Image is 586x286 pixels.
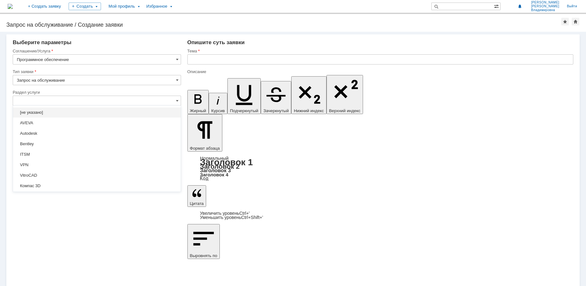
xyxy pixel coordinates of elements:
[17,152,177,157] span: ITSM
[17,162,177,167] span: VPN
[187,90,209,114] button: Жирный
[13,39,71,45] span: Выберите параметры
[200,167,231,173] a: Заголовок 3
[17,110,177,115] span: [не указано]
[187,211,574,220] div: Цитата
[187,49,572,53] div: Тема
[187,114,222,152] button: Формат абзаца
[327,75,363,114] button: Верхний индекс
[13,49,180,53] div: Соглашение/Услуга
[531,1,559,4] span: [PERSON_NAME]
[187,39,245,45] span: Опишите суть заявки
[69,3,101,10] div: Создать
[291,76,327,114] button: Нижний индекс
[17,141,177,146] span: Bentley
[17,183,177,188] span: Компас 3D
[17,120,177,126] span: AVEVA
[294,108,324,113] span: Нижний индекс
[209,93,227,114] button: Курсив
[200,176,209,181] a: Код
[190,201,204,206] span: Цитата
[8,4,13,9] img: logo
[241,215,263,220] span: Ctrl+Shift+'
[227,78,261,114] button: Подчеркнутый
[187,70,572,74] div: Описание
[17,131,177,136] span: Autodesk
[200,155,229,161] a: Нормальный
[239,211,250,216] span: Ctrl+'
[13,90,180,94] div: Раздел услуги
[13,70,180,74] div: Тип заявки
[190,253,217,258] span: Выровнять по
[561,18,569,25] div: Добавить в избранное
[211,108,225,113] span: Курсив
[329,108,360,113] span: Верхний индекс
[17,173,177,178] span: VitroCAD
[200,163,240,170] a: Заголовок 2
[187,185,206,207] button: Цитата
[187,224,220,259] button: Выровнять по
[190,146,220,151] span: Формат абзаца
[200,211,250,216] a: Increase
[6,22,561,28] div: Запрос на обслуживание / Создание заявки
[200,172,228,177] a: Заголовок 4
[531,8,559,12] span: Владимировна
[263,108,289,113] span: Зачеркнутый
[8,4,13,9] a: Перейти на домашнюю страницу
[572,18,579,25] div: Сделать домашней страницей
[200,215,263,220] a: Decrease
[531,4,559,8] span: [PERSON_NAME]
[261,81,291,114] button: Зачеркнутый
[494,3,500,9] span: Расширенный поиск
[187,156,574,181] div: Формат абзаца
[190,108,206,113] span: Жирный
[200,157,253,167] a: Заголовок 1
[230,108,258,113] span: Подчеркнутый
